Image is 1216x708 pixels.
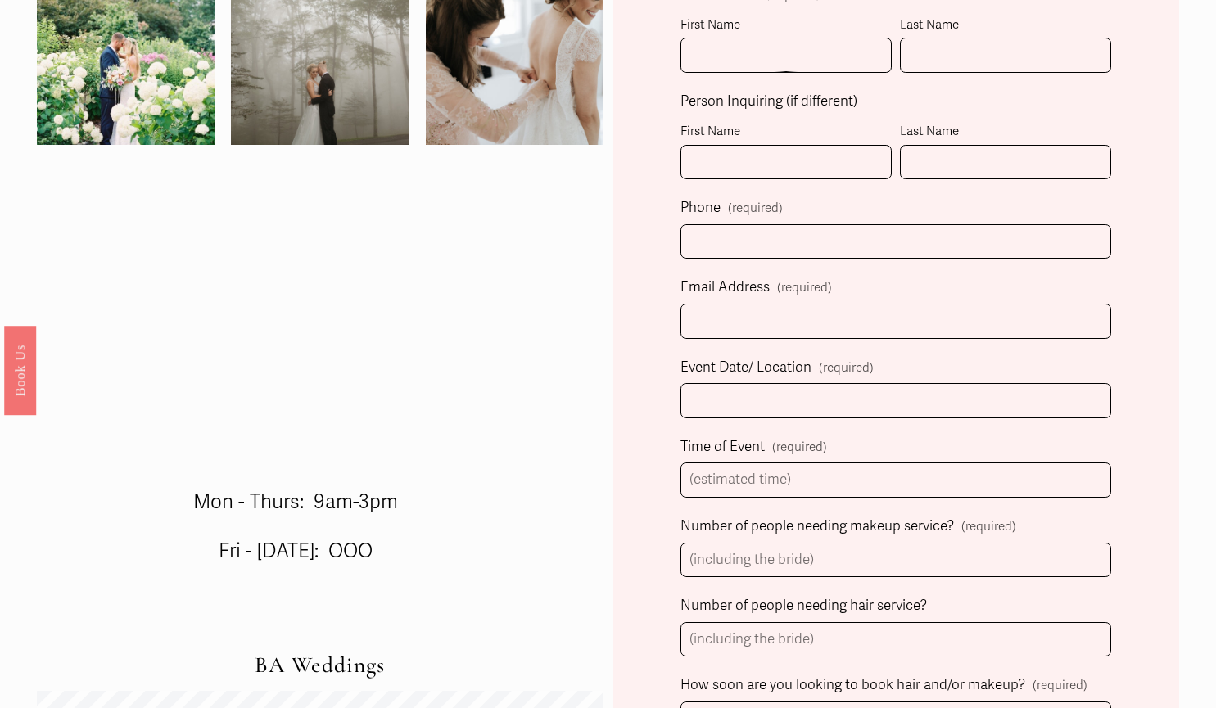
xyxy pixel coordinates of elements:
span: Number of people needing makeup service? [680,514,954,539]
h2: BA Weddings [37,652,603,679]
span: (required) [728,202,783,214]
span: Phone [680,196,721,221]
span: (required) [1033,674,1087,697]
input: (estimated time) [680,462,1111,498]
span: Fri - [DATE]: OOO [219,539,373,563]
span: Email Address [680,275,770,300]
span: Mon - Thurs: 9am-3pm [193,489,398,514]
span: Person Inquiring (if different) [680,89,857,115]
a: Book Us [4,325,36,414]
div: Last Name [900,14,1111,38]
span: Number of people needing hair service? [680,593,927,619]
span: (required) [819,357,874,379]
span: Time of Event [680,435,765,460]
span: Event Date/ Location [680,355,811,381]
div: First Name [680,14,892,38]
span: (required) [772,436,827,458]
span: How soon are you looking to book hair and/or makeup? [680,673,1025,698]
div: First Name [680,120,892,144]
input: (including the bride) [680,622,1111,657]
span: (required) [777,277,832,299]
span: (required) [961,516,1016,538]
input: (including the bride) [680,543,1111,578]
div: Last Name [900,120,1111,144]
